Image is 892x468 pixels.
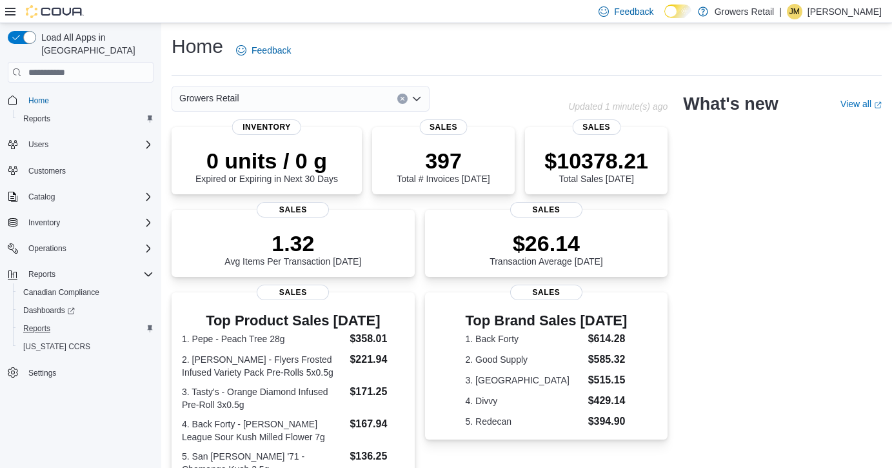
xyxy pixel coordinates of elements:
span: Reports [23,114,50,124]
h3: Top Product Sales [DATE] [182,313,404,329]
span: Dashboards [18,303,154,318]
span: Catalog [23,189,154,205]
button: Reports [13,110,159,128]
span: Users [28,139,48,150]
a: View allExternal link [840,99,882,109]
dd: $171.25 [350,384,404,400]
dd: $221.94 [350,352,404,367]
span: Feedback [252,44,291,57]
span: Canadian Compliance [18,285,154,300]
button: Users [23,137,54,152]
button: Catalog [3,188,159,206]
button: Reports [13,320,159,338]
p: [PERSON_NAME] [808,4,882,19]
span: Inventory [23,215,154,230]
p: 397 [397,148,490,174]
dt: 2. Good Supply [466,353,583,366]
button: Home [3,90,159,109]
div: Total # Invoices [DATE] [397,148,490,184]
span: Sales [419,119,468,135]
a: [US_STATE] CCRS [18,339,95,354]
span: JM [789,4,800,19]
div: Transaction Average [DATE] [490,230,603,267]
div: Total Sales [DATE] [544,148,648,184]
span: Reports [23,267,154,282]
h1: Home [172,34,223,59]
dd: $614.28 [588,331,628,347]
dt: 3. Tasty's - Orange Diamond Infused Pre-Roll 3x0.5g [182,385,344,411]
h3: Top Brand Sales [DATE] [466,313,628,329]
a: Reports [18,111,55,127]
div: Expired or Expiring in Next 30 Days [195,148,338,184]
dt: 5. Redecan [466,415,583,428]
a: Customers [23,163,71,179]
span: Dashboards [23,305,75,316]
a: Settings [23,365,61,381]
dt: 2. [PERSON_NAME] - Flyers Frosted Infused Variety Pack Pre-Rolls 5x0.5g [182,353,344,379]
span: Dark Mode [664,18,665,19]
button: Inventory [3,214,159,232]
button: Operations [3,239,159,258]
dd: $358.01 [350,331,404,347]
a: Dashboards [18,303,80,318]
button: Customers [3,161,159,180]
dd: $429.14 [588,393,628,409]
p: $26.14 [490,230,603,256]
dt: 3. [GEOGRAPHIC_DATA] [466,374,583,387]
a: Feedback [231,37,296,63]
div: Jordan McDonald [787,4,802,19]
h2: What's new [683,94,778,114]
dt: 1. Pepe - Peach Tree 28g [182,332,344,345]
span: Inventory [232,119,301,135]
span: Load All Apps in [GEOGRAPHIC_DATA] [36,31,154,57]
button: Reports [3,265,159,283]
p: 1.32 [224,230,361,256]
span: Sales [257,202,329,218]
div: Avg Items Per Transaction [DATE] [224,230,361,267]
span: Sales [257,285,329,300]
button: Operations [23,241,72,256]
span: Sales [510,285,582,300]
span: Sales [510,202,582,218]
button: Settings [3,363,159,382]
span: [US_STATE] CCRS [23,341,90,352]
button: Users [3,136,159,154]
button: [US_STATE] CCRS [13,338,159,356]
button: Inventory [23,215,65,230]
p: 0 units / 0 g [195,148,338,174]
p: $10378.21 [544,148,648,174]
input: Dark Mode [664,5,691,18]
a: Canadian Compliance [18,285,104,300]
span: Feedback [614,5,653,18]
span: Operations [28,243,66,254]
a: Dashboards [13,301,159,320]
span: Reports [23,323,50,334]
dd: $515.15 [588,372,628,388]
span: Catalog [28,192,55,202]
dd: $585.32 [588,352,628,367]
img: Cova [26,5,84,18]
span: Growers Retail [179,90,239,106]
dt: 4. Back Forty - [PERSON_NAME] League Sour Kush Milled Flower 7g [182,418,344,443]
button: Reports [23,267,61,282]
p: Growers Retail [715,4,775,19]
span: Canadian Compliance [23,287,99,298]
button: Canadian Compliance [13,283,159,301]
p: Updated 1 minute(s) ago [568,101,668,112]
p: | [779,4,782,19]
button: Catalog [23,189,60,205]
button: Open list of options [411,94,422,104]
a: Home [23,93,54,108]
span: Home [23,92,154,108]
span: Home [28,96,49,106]
span: Washington CCRS [18,339,154,354]
span: Reports [18,321,154,336]
span: Customers [23,163,154,179]
a: Reports [18,321,55,336]
dd: $394.90 [588,414,628,429]
span: Customers [28,166,66,176]
nav: Complex example [8,85,154,416]
dt: 4. Divvy [466,394,583,407]
span: Settings [28,368,56,378]
button: Clear input [397,94,408,104]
